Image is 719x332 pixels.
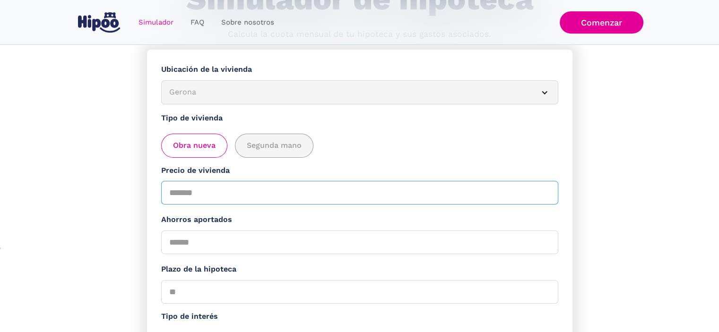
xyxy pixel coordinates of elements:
[161,134,558,158] div: add_description_here
[173,140,216,152] span: Obra nueva
[161,112,558,124] label: Tipo de vivienda
[247,140,302,152] span: Segunda mano
[161,80,558,104] article: Gerona
[161,311,558,323] label: Tipo de interés
[161,214,558,226] label: Ahorros aportados
[76,9,122,36] a: home
[213,13,283,32] a: Sobre nosotros
[161,165,558,177] label: Precio de vivienda
[130,13,182,32] a: Simulador
[182,13,213,32] a: FAQ
[169,86,528,98] div: Gerona
[560,11,643,34] a: Comenzar
[161,264,558,275] label: Plazo de la hipoteca
[161,64,558,76] label: Ubicación de la vivienda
